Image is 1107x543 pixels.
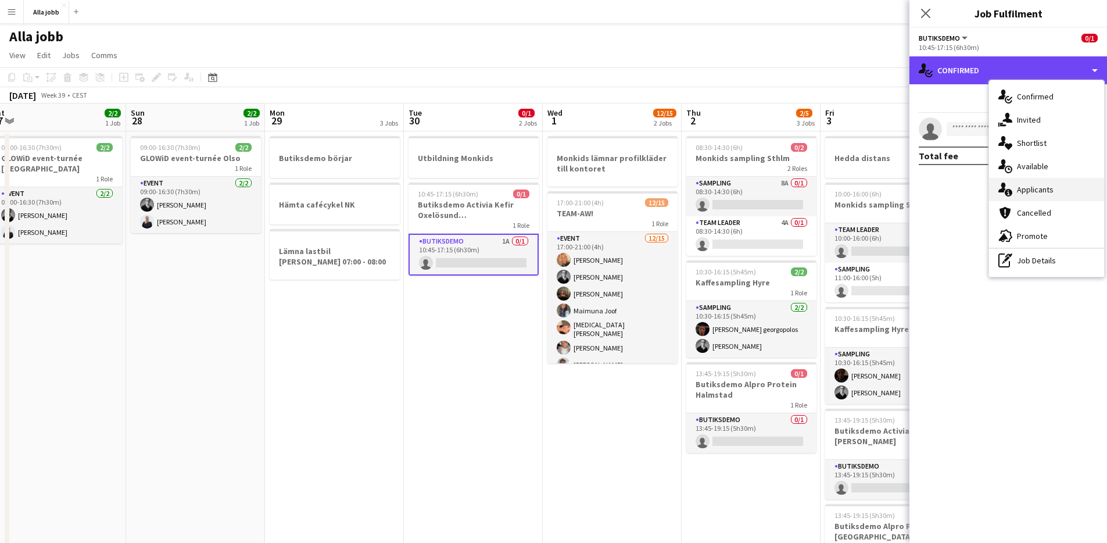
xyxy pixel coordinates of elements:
[58,48,84,63] a: Jobs
[791,267,807,276] span: 2/2
[686,216,816,256] app-card-role: Team Leader4A0/108:30-14:30 (6h)
[825,183,955,302] app-job-card: 10:00-16:00 (6h)0/2Monkids sampling Sthlm2 RolesTeam Leader4A0/110:00-16:00 (6h) Sampling8A0/111:...
[9,90,36,101] div: [DATE]
[1017,208,1051,218] span: Cancelled
[909,6,1107,21] h3: Job Fulfilment
[409,199,539,220] h3: Butiksdemo Activia Kefir Oxelösund ([GEOGRAPHIC_DATA])
[270,136,400,178] div: Butiksdemo börjar
[989,249,1104,272] div: Job Details
[131,136,261,233] app-job-card: 09:00-16:30 (7h30m)2/2GLOWiD event-turnée Olso1 RoleEvent2/209:00-16:30 (7h30m)[PERSON_NAME][PERS...
[686,301,816,358] app-card-role: Sampling2/210:30-16:15 (5h45m)[PERSON_NAME] georgopolos[PERSON_NAME]
[513,221,529,230] span: 1 Role
[825,426,955,446] h3: Butiksdemo Activia [PERSON_NAME]
[270,229,400,280] app-job-card: Lämna lastbil [PERSON_NAME] 07:00 - 08:00
[131,153,261,163] h3: GLOWiD event-turnée Olso
[9,50,26,60] span: View
[409,234,539,276] app-card-role: Butiksdemo1A0/110:45-17:15 (6h30m)
[919,150,958,162] div: Total fee
[547,153,678,174] h3: Monkids lämnar profilkläder till kontoret
[270,246,400,267] h3: Lämna lastbil [PERSON_NAME] 07:00 - 08:00
[243,109,260,117] span: 2/2
[686,136,816,256] app-job-card: 08:30-14:30 (6h)0/2Monkids sampling Sthlm2 RolesSampling8A0/108:30-14:30 (6h) Team Leader4A0/108:...
[825,409,955,499] app-job-card: 13:45-19:15 (5h30m)0/1Butiksdemo Activia [PERSON_NAME]1 RoleButiksdemo0/113:45-19:15 (5h30m)
[409,136,539,178] app-job-card: Utbildning Monkids
[140,143,200,152] span: 09:00-16:30 (7h30m)
[129,114,145,127] span: 28
[1017,161,1048,172] span: Available
[834,416,895,424] span: 13:45-19:15 (5h30m)
[919,34,960,42] span: Butiksdemo
[825,136,955,178] app-job-card: Hedda distans
[96,174,113,183] span: 1 Role
[96,143,113,152] span: 2/2
[409,153,539,163] h3: Utbildning Monkids
[791,143,807,152] span: 0/2
[686,260,816,358] app-job-card: 10:30-16:15 (5h45m)2/2Kaffesampling Hyre1 RoleSampling2/210:30-16:15 (5h45m)[PERSON_NAME] georgop...
[105,109,121,117] span: 2/2
[131,108,145,118] span: Sun
[270,153,400,163] h3: Butiksdemo börjar
[1017,91,1054,102] span: Confirmed
[834,314,895,323] span: 10:30-16:15 (5h45m)
[825,199,955,210] h3: Monkids sampling Sthlm
[1017,138,1047,148] span: Shortlist
[791,369,807,378] span: 0/1
[834,511,895,520] span: 13:45-19:15 (5h30m)
[268,114,285,127] span: 29
[825,263,955,302] app-card-role: Sampling8A0/111:00-16:00 (5h)
[696,143,743,152] span: 08:30-14:30 (6h)
[787,164,807,173] span: 2 Roles
[131,177,261,233] app-card-role: Event2/209:00-16:30 (7h30m)[PERSON_NAME][PERSON_NAME]
[105,119,120,127] div: 1 Job
[409,183,539,276] app-job-card: 10:45-17:15 (6h30m)0/1Butiksdemo Activia Kefir Oxelösund ([GEOGRAPHIC_DATA])1 RoleButiksdemo1A0/1...
[91,50,117,60] span: Comms
[9,28,63,45] h1: Alla jobb
[546,114,563,127] span: 1
[418,190,478,198] span: 10:45-17:15 (6h30m)
[686,362,816,453] app-job-card: 13:45-19:15 (5h30m)0/1Butiksdemo Alpro Protein Halmstad1 RoleButiksdemo0/113:45-19:15 (5h30m)
[1017,115,1041,125] span: Invited
[270,199,400,210] h3: Hämta cafécykel NK
[825,307,955,404] app-job-card: 10:30-16:15 (5h45m)2/2Kaffesampling Hyre1 RoleSampling2/210:30-16:15 (5h45m)[PERSON_NAME][PERSON_...
[825,153,955,163] h3: Hedda distans
[72,91,87,99] div: CEST
[919,34,969,42] button: Butiksdemo
[33,48,55,63] a: Edit
[686,277,816,288] h3: Kaffesampling Hyre
[235,143,252,152] span: 2/2
[547,108,563,118] span: Wed
[686,153,816,163] h3: Monkids sampling Sthlm
[686,108,701,118] span: Thu
[919,43,1098,52] div: 10:45-17:15 (6h30m)
[547,191,678,363] app-job-card: 17:00-21:00 (4h)12/15TEAM-AW!1 RoleEvent12/1517:00-21:00 (4h)[PERSON_NAME][PERSON_NAME][PERSON_NA...
[270,108,285,118] span: Mon
[825,324,955,334] h3: Kaffesampling Hyre
[244,119,259,127] div: 1 Job
[825,521,955,542] h3: Butiksdemo Alpro Protein [GEOGRAPHIC_DATA]
[696,369,756,378] span: 13:45-19:15 (5h30m)
[37,50,51,60] span: Edit
[270,183,400,224] app-job-card: Hämta cafécykel NK
[1017,184,1054,195] span: Applicants
[5,48,30,63] a: View
[790,288,807,297] span: 1 Role
[547,136,678,187] app-job-card: Monkids lämnar profilkläder till kontoret
[696,267,756,276] span: 10:30-16:15 (5h45m)
[547,208,678,219] h3: TEAM-AW!
[1017,231,1048,241] span: Promote
[686,379,816,400] h3: Butiksdemo Alpro Protein Halmstad
[653,109,676,117] span: 12/15
[407,114,422,127] span: 30
[834,190,882,198] span: 10:00-16:00 (6h)
[825,108,834,118] span: Fri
